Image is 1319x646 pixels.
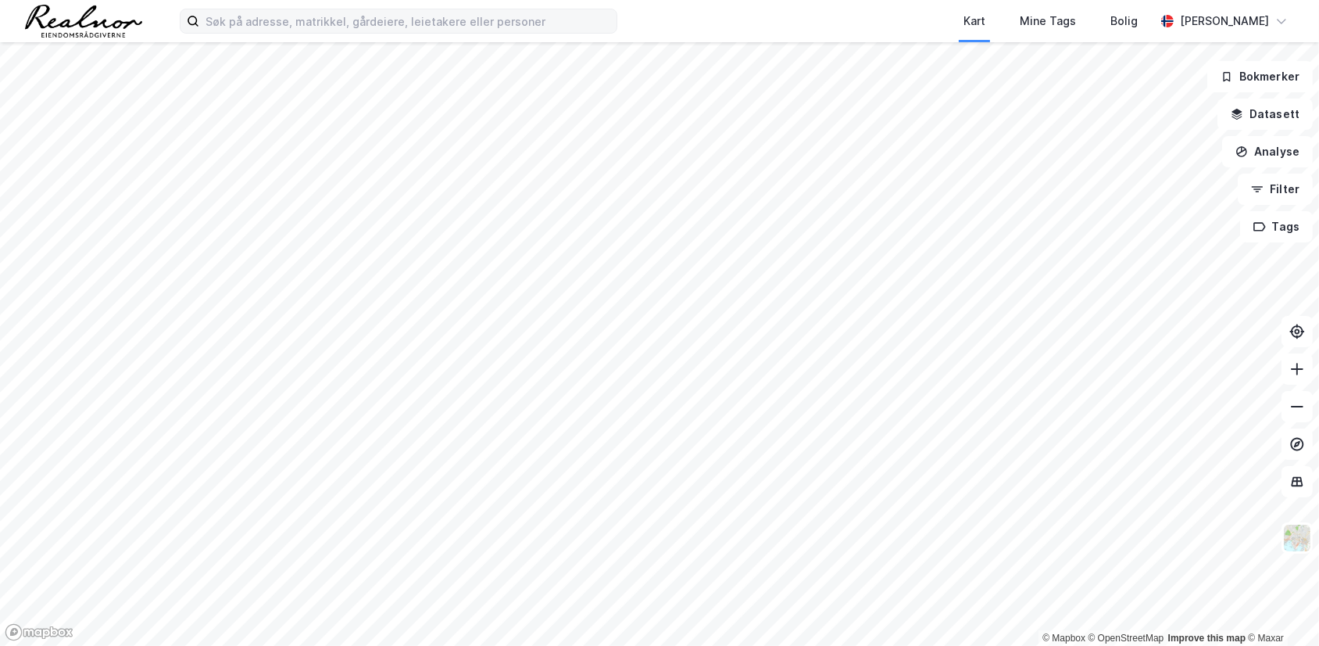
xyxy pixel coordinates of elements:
img: Z [1282,523,1312,553]
input: Søk på adresse, matrikkel, gårdeiere, leietakere eller personer [199,9,617,33]
a: Mapbox homepage [5,623,73,641]
button: Bokmerker [1207,61,1313,92]
a: Improve this map [1168,633,1246,644]
button: Filter [1238,174,1313,205]
div: Bolig [1110,12,1138,31]
iframe: Chat Widget [1241,571,1319,646]
a: OpenStreetMap [1088,633,1164,644]
button: Tags [1240,211,1313,242]
div: Kart [963,12,985,31]
div: Kontrollprogram for chat [1241,571,1319,646]
button: Datasett [1217,99,1313,130]
img: realnor-logo.934646d98de889bb5806.png [25,5,142,38]
div: Mine Tags [1020,12,1076,31]
a: Mapbox [1042,633,1085,644]
div: [PERSON_NAME] [1180,12,1269,31]
button: Analyse [1222,136,1313,167]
